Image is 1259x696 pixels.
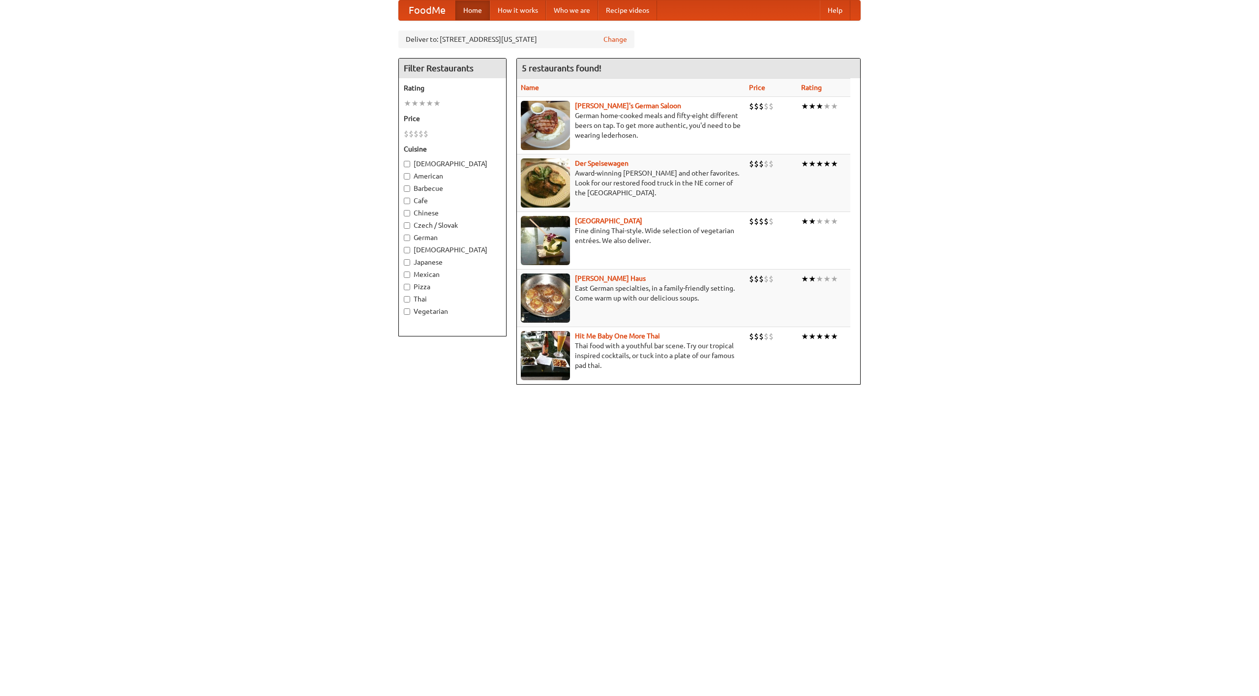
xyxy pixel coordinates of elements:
li: $ [759,216,764,227]
label: German [404,233,501,242]
label: Japanese [404,257,501,267]
li: $ [749,273,754,284]
label: Chinese [404,208,501,218]
input: Cafe [404,198,410,204]
li: $ [769,158,774,169]
b: Der Speisewagen [575,159,629,167]
li: ★ [433,98,441,109]
li: $ [769,273,774,284]
p: Award-winning [PERSON_NAME] and other favorites. Look for our restored food truck in the NE corne... [521,168,741,198]
li: ★ [831,216,838,227]
img: speisewagen.jpg [521,158,570,208]
a: Who we are [546,0,598,20]
label: Pizza [404,282,501,292]
input: German [404,235,410,241]
li: ★ [809,216,816,227]
li: ★ [816,158,823,169]
input: Thai [404,296,410,303]
a: Rating [801,84,822,91]
li: ★ [816,216,823,227]
p: Thai food with a youthful bar scene. Try our tropical inspired cocktails, or tuck into a plate of... [521,341,741,370]
label: Mexican [404,270,501,279]
li: ★ [404,98,411,109]
label: [DEMOGRAPHIC_DATA] [404,159,501,169]
input: [DEMOGRAPHIC_DATA] [404,247,410,253]
li: ★ [801,331,809,342]
img: satay.jpg [521,216,570,265]
p: German home-cooked meals and fifty-eight different beers on tap. To get more authentic, you'd nee... [521,111,741,140]
input: Pizza [404,284,410,290]
img: esthers.jpg [521,101,570,150]
li: ★ [823,273,831,284]
li: $ [754,101,759,112]
a: Help [820,0,850,20]
li: ★ [419,98,426,109]
li: $ [764,101,769,112]
li: $ [749,331,754,342]
input: Barbecue [404,185,410,192]
li: ★ [831,331,838,342]
input: Vegetarian [404,308,410,315]
a: [PERSON_NAME] Haus [575,274,646,282]
input: Japanese [404,259,410,266]
li: ★ [823,216,831,227]
a: Hit Me Baby One More Thai [575,332,660,340]
li: ★ [801,273,809,284]
li: ★ [816,331,823,342]
li: $ [749,158,754,169]
input: American [404,173,410,180]
label: Thai [404,294,501,304]
li: $ [749,216,754,227]
p: Fine dining Thai-style. Wide selection of vegetarian entrées. We also deliver. [521,226,741,245]
li: ★ [823,158,831,169]
p: East German specialties, in a family-friendly setting. Come warm up with our delicious soups. [521,283,741,303]
li: ★ [801,216,809,227]
input: [DEMOGRAPHIC_DATA] [404,161,410,167]
input: Chinese [404,210,410,216]
label: Czech / Slovak [404,220,501,230]
li: $ [754,158,759,169]
label: American [404,171,501,181]
h5: Rating [404,83,501,93]
img: kohlhaus.jpg [521,273,570,323]
a: [PERSON_NAME]'s German Saloon [575,102,681,110]
li: ★ [809,273,816,284]
li: ★ [823,101,831,112]
li: $ [759,101,764,112]
li: ★ [816,273,823,284]
input: Czech / Slovak [404,222,410,229]
li: $ [764,273,769,284]
a: Name [521,84,539,91]
li: ★ [801,158,809,169]
li: ★ [809,101,816,112]
li: $ [764,216,769,227]
li: $ [749,101,754,112]
div: Deliver to: [STREET_ADDRESS][US_STATE] [398,30,634,48]
a: Change [603,34,627,44]
h5: Cuisine [404,144,501,154]
li: $ [769,331,774,342]
li: $ [754,216,759,227]
h4: Filter Restaurants [399,59,506,78]
li: ★ [801,101,809,112]
li: ★ [426,98,433,109]
li: $ [759,273,764,284]
li: ★ [809,331,816,342]
ng-pluralize: 5 restaurants found! [522,63,601,73]
li: $ [414,128,419,139]
li: ★ [816,101,823,112]
a: Price [749,84,765,91]
a: [GEOGRAPHIC_DATA] [575,217,642,225]
label: Barbecue [404,183,501,193]
a: Home [455,0,490,20]
li: ★ [831,273,838,284]
li: $ [759,331,764,342]
li: $ [769,101,774,112]
li: $ [764,331,769,342]
li: ★ [831,158,838,169]
img: babythai.jpg [521,331,570,380]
